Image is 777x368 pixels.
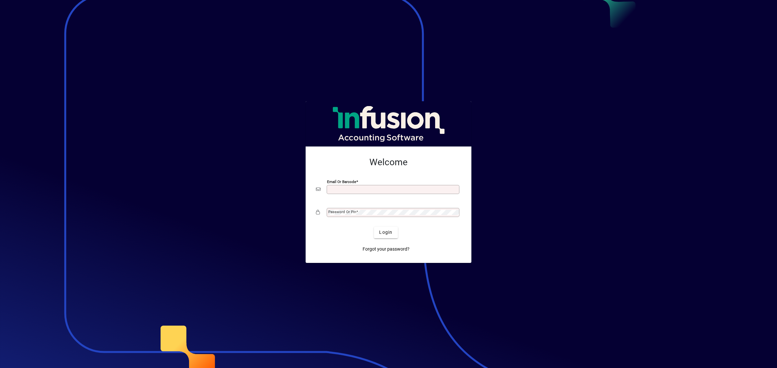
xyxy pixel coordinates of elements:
h2: Welcome [316,157,461,168]
a: Forgot your password? [360,244,412,255]
span: Login [379,229,392,236]
span: Forgot your password? [363,246,410,253]
button: Login [374,227,398,238]
mat-label: Password or Pin [328,210,356,214]
mat-label: Email or Barcode [327,179,356,184]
